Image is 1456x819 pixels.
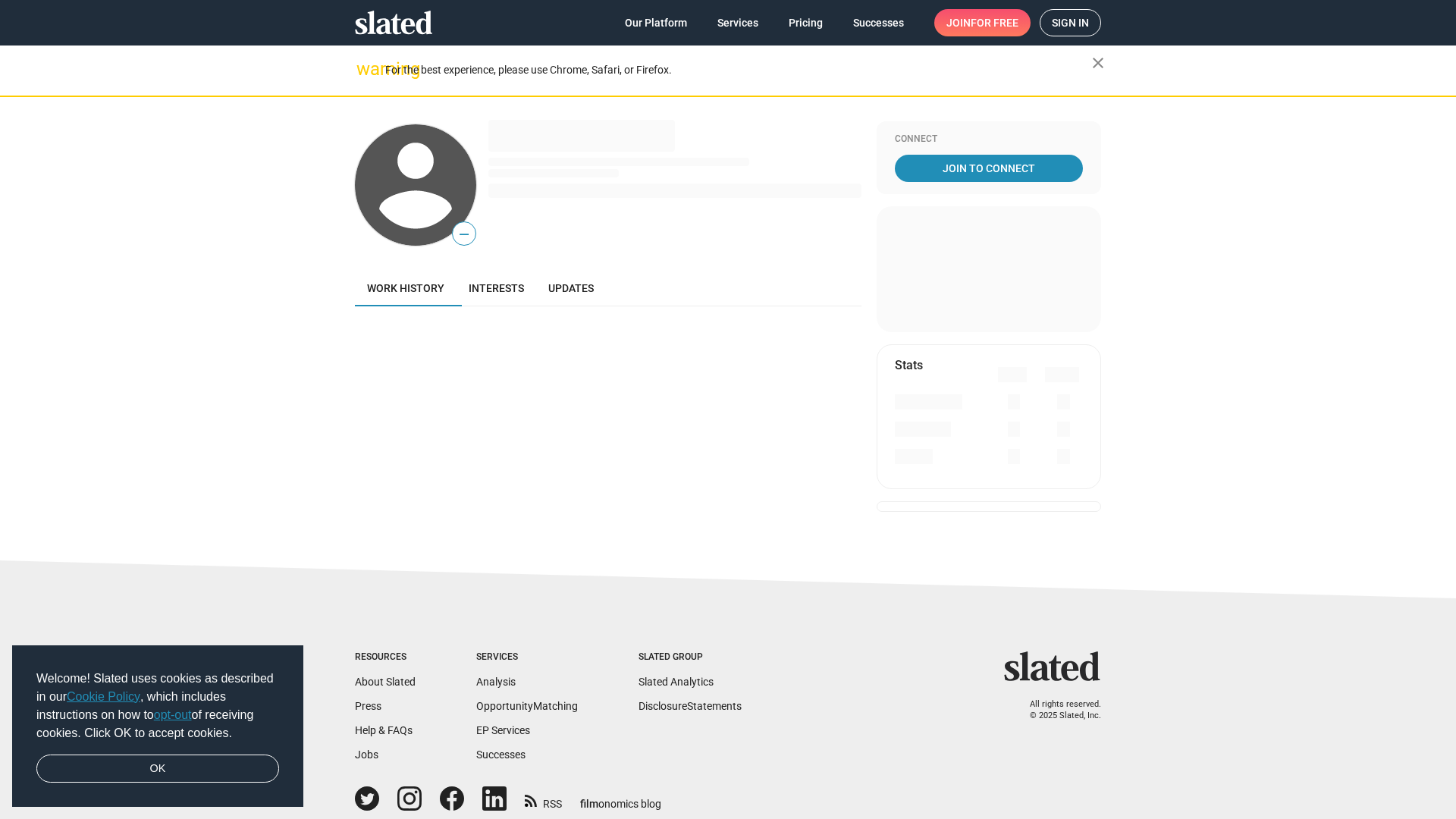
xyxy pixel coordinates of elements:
[367,282,444,294] span: Work history
[639,651,742,664] div: Slated Group
[154,708,192,721] a: opt-out
[613,9,699,36] a: Our Platform
[895,357,923,373] mat-card-title: Stats
[789,9,823,36] span: Pricing
[536,270,606,306] a: Updates
[898,155,1080,182] span: Join To Connect
[476,724,530,736] a: EP Services
[548,282,594,294] span: Updates
[453,224,475,244] span: —
[36,670,279,742] span: Welcome! Slated uses cookies as described in our , which includes instructions on how to of recei...
[1040,9,1101,36] a: Sign in
[36,755,279,783] a: dismiss cookie message
[841,9,916,36] a: Successes
[717,9,758,36] span: Services
[457,270,536,306] a: Interests
[705,9,770,36] a: Services
[356,60,375,78] mat-icon: warning
[1052,10,1089,36] span: Sign in
[1089,54,1107,72] mat-icon: close
[355,270,457,306] a: Work history
[355,724,413,736] a: Help & FAQs
[895,133,1083,146] div: Connect
[934,9,1031,36] a: Joinfor free
[355,651,416,664] div: Resources
[355,700,381,712] a: Press
[895,155,1083,182] a: Join To Connect
[580,798,598,810] span: film
[476,676,516,688] a: Analysis
[67,690,140,703] a: Cookie Policy
[476,700,578,712] a: OpportunityMatching
[476,651,578,664] div: Services
[385,60,1092,80] div: For the best experience, please use Chrome, Safari, or Firefox.
[1014,699,1101,721] p: All rights reserved. © 2025 Slated, Inc.
[12,645,303,808] div: cookieconsent
[355,676,416,688] a: About Slated
[469,282,524,294] span: Interests
[777,9,835,36] a: Pricing
[853,9,904,36] span: Successes
[580,785,661,811] a: filmonomics blog
[946,9,1018,36] span: Join
[639,676,714,688] a: Slated Analytics
[476,748,526,761] a: Successes
[639,700,742,712] a: DisclosureStatements
[971,9,1018,36] span: for free
[625,9,687,36] span: Our Platform
[355,748,378,761] a: Jobs
[525,788,562,811] a: RSS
